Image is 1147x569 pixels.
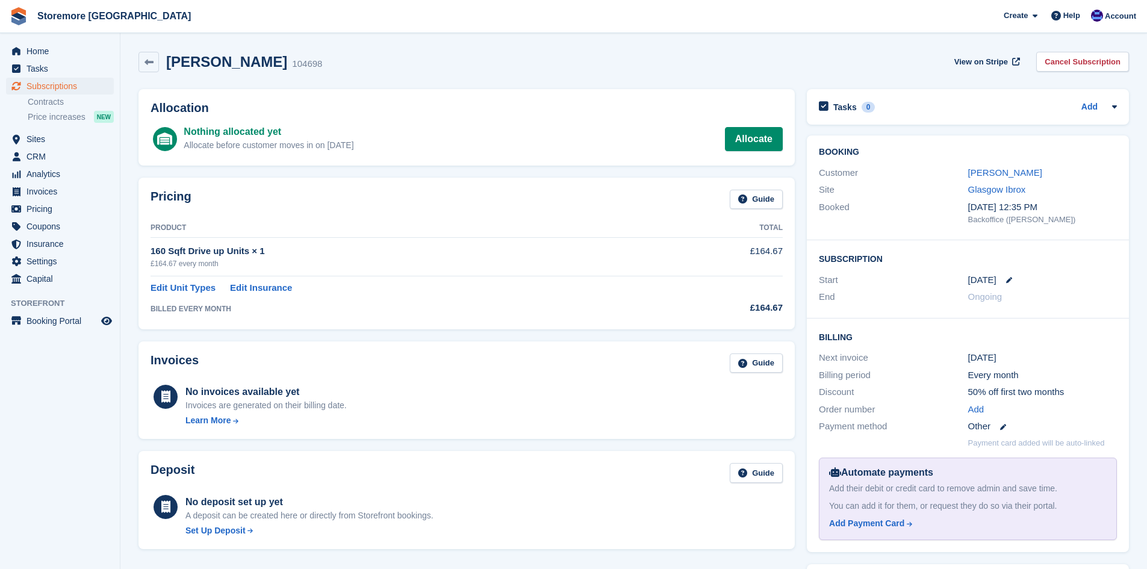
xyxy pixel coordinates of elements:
[26,270,99,287] span: Capital
[968,420,1117,434] div: Other
[833,102,857,113] h2: Tasks
[664,238,783,276] td: £164.67
[6,235,114,252] a: menu
[185,414,231,427] div: Learn More
[829,500,1107,512] div: You can add it for them, or request they do so via their portal.
[829,465,1107,480] div: Automate payments
[11,297,120,309] span: Storefront
[819,201,968,226] div: Booked
[6,148,114,165] a: menu
[26,131,99,148] span: Sites
[10,7,28,25] img: stora-icon-8386f47178a22dfd0bd8f6a31ec36ba5ce8667c1dd55bd0f319d3a0aa187defe.svg
[26,60,99,77] span: Tasks
[968,437,1105,449] p: Payment card added will be auto-linked
[6,270,114,287] a: menu
[730,190,783,210] a: Guide
[968,273,996,287] time: 2025-09-03 23:00:00 UTC
[184,125,353,139] div: Nothing allocated yet
[28,110,114,123] a: Price increases NEW
[968,184,1026,194] a: Glasgow Ibrox
[6,60,114,77] a: menu
[819,290,968,304] div: End
[1063,10,1080,22] span: Help
[151,353,199,373] h2: Invoices
[184,139,353,152] div: Allocate before customer moves in on [DATE]
[1091,10,1103,22] img: Angela
[968,214,1117,226] div: Backoffice ([PERSON_NAME])
[968,368,1117,382] div: Every month
[185,495,434,509] div: No deposit set up yet
[185,414,347,427] a: Learn More
[6,253,114,270] a: menu
[185,399,347,412] div: Invoices are generated on their billing date.
[819,252,1117,264] h2: Subscription
[968,291,1002,302] span: Ongoing
[26,183,99,200] span: Invoices
[26,235,99,252] span: Insurance
[819,331,1117,343] h2: Billing
[26,166,99,182] span: Analytics
[1081,101,1098,114] a: Add
[968,403,984,417] a: Add
[819,420,968,434] div: Payment method
[6,312,114,329] a: menu
[819,273,968,287] div: Start
[6,43,114,60] a: menu
[28,111,85,123] span: Price increases
[968,201,1117,214] div: [DATE] 12:35 PM
[166,54,287,70] h2: [PERSON_NAME]
[829,517,1102,530] a: Add Payment Card
[151,281,216,295] a: Edit Unit Types
[94,111,114,123] div: NEW
[819,368,968,382] div: Billing period
[6,201,114,217] a: menu
[6,218,114,235] a: menu
[968,385,1117,399] div: 50% off first two months
[819,148,1117,157] h2: Booking
[6,131,114,148] a: menu
[819,166,968,180] div: Customer
[292,57,322,71] div: 104698
[6,166,114,182] a: menu
[725,127,783,151] a: Allocate
[99,314,114,328] a: Preview store
[26,253,99,270] span: Settings
[26,218,99,235] span: Coupons
[819,351,968,365] div: Next invoice
[151,190,191,210] h2: Pricing
[33,6,196,26] a: Storemore [GEOGRAPHIC_DATA]
[26,148,99,165] span: CRM
[819,403,968,417] div: Order number
[151,244,664,258] div: 160 Sqft Drive up Units × 1
[151,101,783,115] h2: Allocation
[862,102,875,113] div: 0
[185,524,246,537] div: Set Up Deposit
[730,353,783,373] a: Guide
[26,43,99,60] span: Home
[26,201,99,217] span: Pricing
[230,281,292,295] a: Edit Insurance
[28,96,114,108] a: Contracts
[730,463,783,483] a: Guide
[6,78,114,95] a: menu
[151,303,664,314] div: BILLED EVERY MONTH
[1004,10,1028,22] span: Create
[185,509,434,522] p: A deposit can be created here or directly from Storefront bookings.
[968,167,1042,178] a: [PERSON_NAME]
[185,524,434,537] a: Set Up Deposit
[829,517,904,530] div: Add Payment Card
[968,351,1117,365] div: [DATE]
[664,301,783,315] div: £164.67
[26,78,99,95] span: Subscriptions
[151,258,664,269] div: £164.67 every month
[151,463,194,483] h2: Deposit
[829,482,1107,495] div: Add their debit or credit card to remove admin and save time.
[819,385,968,399] div: Discount
[664,219,783,238] th: Total
[950,52,1022,72] a: View on Stripe
[185,385,347,399] div: No invoices available yet
[1036,52,1129,72] a: Cancel Subscription
[819,183,968,197] div: Site
[151,219,664,238] th: Product
[6,183,114,200] a: menu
